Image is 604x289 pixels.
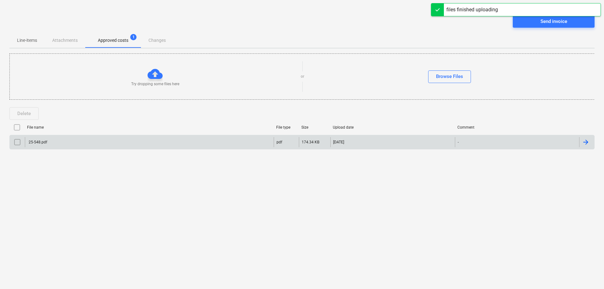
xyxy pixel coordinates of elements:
[540,17,567,25] div: Send invoice
[436,72,463,81] div: Browse Files
[301,74,304,79] p: or
[277,140,282,144] div: pdf
[333,140,344,144] div: [DATE]
[302,140,319,144] div: 174.34 KB
[276,125,296,130] div: File type
[28,140,47,144] div: 25-548.pdf
[131,81,179,87] p: Try dropping some files here
[98,37,128,44] p: Approved costs
[428,70,471,83] button: Browse Files
[9,53,595,100] div: Try dropping some files hereorBrowse Files
[301,125,328,130] div: Size
[513,15,595,28] button: Send invoice
[17,37,37,44] p: Line-items
[446,6,498,14] div: files finished uploading
[457,125,577,130] div: Comment
[130,34,137,40] span: 1
[27,125,271,130] div: File name
[333,125,452,130] div: Upload date
[458,140,459,144] div: -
